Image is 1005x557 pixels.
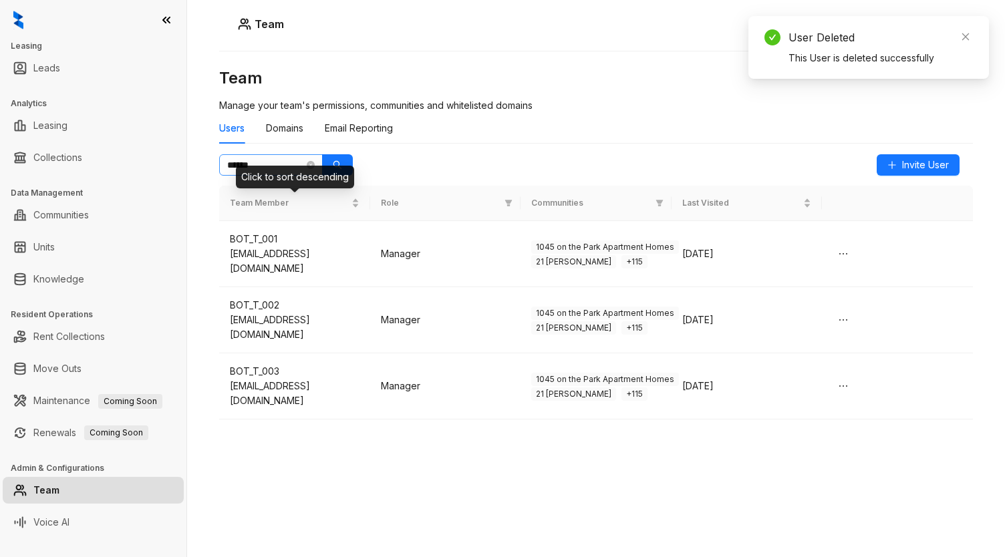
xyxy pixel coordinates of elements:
div: [EMAIL_ADDRESS][DOMAIN_NAME] [230,246,360,276]
h3: Team [219,67,973,89]
div: Domains [266,121,303,136]
span: Team Member [230,197,349,210]
a: Units [33,234,55,260]
a: Close [958,29,973,44]
h5: Team [251,16,284,32]
li: Leads [3,55,184,81]
li: Units [3,234,184,260]
span: check-circle [764,29,780,45]
div: [DATE] [682,313,812,327]
li: Maintenance [3,387,184,414]
td: Manager [370,353,521,419]
li: Communities [3,202,184,228]
div: Users [219,121,245,136]
span: ellipsis [838,381,849,391]
a: Collections [33,144,82,171]
td: Manager [370,287,521,353]
span: 1045 on the Park Apartment Homes [531,240,679,254]
div: BOT_T_003 [230,364,360,379]
span: 21 [PERSON_NAME] [531,255,616,268]
span: close-circle [307,161,315,169]
div: Click to sort descending [236,166,354,188]
span: Invite User [902,158,949,172]
span: + 115 [621,387,648,401]
h3: Resident Operations [11,309,186,321]
th: Last Visited [672,186,823,221]
a: Knowledge [33,266,84,293]
li: Move Outs [3,355,184,382]
div: BOT_T_002 [230,298,360,313]
button: Invite User [877,154,960,176]
li: Voice AI [3,509,184,536]
div: [EMAIL_ADDRESS][DOMAIN_NAME] [230,379,360,408]
a: Communities [33,202,89,228]
span: Coming Soon [98,394,162,409]
div: User Deleted [788,29,973,45]
h3: Analytics [11,98,186,110]
li: Collections [3,144,184,171]
a: Leasing [33,112,67,139]
span: Role [381,197,500,210]
span: 21 [PERSON_NAME] [531,387,616,401]
span: close [961,32,970,41]
span: filter [656,199,664,207]
th: Role [370,186,521,221]
li: Renewals [3,419,184,446]
a: Leads [33,55,60,81]
h3: Admin & Configurations [11,462,186,474]
h3: Data Management [11,187,186,199]
span: Communities [531,197,650,210]
a: Team [33,477,59,504]
a: Voice AI [33,509,69,536]
span: + 115 [621,321,648,335]
a: RenewalsComing Soon [33,419,148,446]
img: logo [13,11,23,29]
span: plus [887,160,897,170]
span: 21 [PERSON_NAME] [531,321,616,335]
span: search [333,160,342,170]
span: 1045 on the Park Apartment Homes [531,373,679,386]
div: BOT_T_001 [230,232,360,246]
td: Manager [370,221,521,287]
li: Rent Collections [3,323,184,350]
span: ellipsis [838,248,849,259]
span: Last Visited [682,197,801,210]
div: [EMAIL_ADDRESS][DOMAIN_NAME] [230,313,360,342]
span: + 115 [621,255,648,268]
img: Users [238,17,251,31]
span: Manage your team's permissions, communities and whitelisted domains [219,100,533,111]
a: Rent Collections [33,323,105,350]
div: Email Reporting [325,121,393,136]
a: Move Outs [33,355,82,382]
span: ellipsis [838,315,849,325]
th: Team Member [219,186,370,221]
span: filter [505,199,513,207]
div: [DATE] [682,379,812,393]
li: Leasing [3,112,184,139]
div: This User is deleted successfully [788,51,973,65]
span: filter [502,194,515,212]
div: [DATE] [682,246,812,261]
span: filter [653,194,666,212]
h3: Leasing [11,40,186,52]
li: Team [3,477,184,504]
li: Knowledge [3,266,184,293]
span: Coming Soon [84,425,148,440]
span: 1045 on the Park Apartment Homes [531,307,679,320]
